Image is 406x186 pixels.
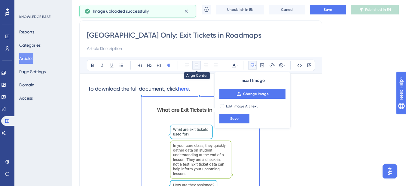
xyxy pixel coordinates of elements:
span: Insert Image [240,77,265,84]
span: Edit Image Alt Text [226,104,258,109]
iframe: UserGuiding AI Assistant Launcher [381,162,399,180]
span: Save [230,116,239,121]
button: Categories [19,40,41,51]
button: Save [310,5,346,14]
button: Unpublish in EN [216,5,264,14]
button: Domain [19,79,34,90]
button: Access [19,93,33,104]
button: Save [219,114,249,123]
span: Unpublish in EN [227,7,253,12]
span: . [189,85,190,92]
span: Save [324,7,332,12]
button: Page Settings [19,66,46,77]
input: Article Title [87,30,315,40]
button: Cancel [269,5,305,14]
span: Change Image [243,91,269,96]
button: Reports [19,26,34,37]
button: Articles [19,53,33,64]
button: Change Image [219,89,285,99]
span: To download the full document, click [88,85,178,92]
span: Image uploaded successfully [93,8,149,15]
span: Published in EN [365,7,391,12]
a: here [178,85,189,92]
button: Published in EN [351,5,399,14]
div: KNOWLEDGE BASE [19,14,50,19]
span: Cancel [281,7,293,12]
span: Need Help? [14,2,38,9]
input: Article Description [87,45,315,52]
